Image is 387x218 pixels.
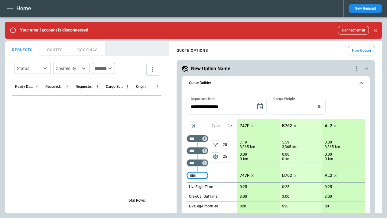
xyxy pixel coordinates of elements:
label: Cargo Weight [273,96,295,101]
button: Connect email [338,26,369,35]
p: 3:00 [240,194,247,199]
button: QUOTES [40,41,70,56]
p: 5:59 [282,140,289,145]
div: Required Date & Time (UTC) [45,84,63,89]
div: Too short [187,135,208,142]
button: more [146,63,159,76]
p: 3,365 [325,144,334,150]
p: 0:00 [240,152,247,157]
div: Status [17,65,41,71]
div: Too short [187,172,208,179]
p: 0:00 [282,152,289,157]
p: km [243,157,248,162]
h5: New Option Name [191,65,230,72]
p: AL2 [325,173,332,178]
p: CrewCallOutTime [189,194,217,199]
h6: Quote Builder [189,81,211,85]
p: 25 [223,151,237,163]
p: 747F [240,173,249,178]
p: 0 [282,157,284,162]
p: Your email account is disconnected [20,28,88,33]
p: $20 [282,204,288,209]
span: Type of sector [211,140,220,149]
button: left aligned [211,140,220,149]
p: km [250,144,255,150]
div: Too short [187,159,208,167]
p: 0 [240,157,242,162]
p: km [285,157,291,162]
p: 0 [325,157,327,162]
span: Type of sector [211,152,220,161]
div: dismiss [371,24,380,37]
span: Aircraft selection [189,121,198,130]
h1: Home [16,5,31,12]
p: $20 [240,204,246,209]
p: 0:25 [240,185,247,189]
div: Requested Route [76,84,93,89]
p: LiveFlightTime [189,184,213,190]
button: Choose date, selected date is Sep 9, 2025 [254,101,266,113]
p: Total Rows: [127,198,146,203]
p: lb [318,104,321,109]
p: 3:00 [282,194,289,199]
p: LiveLegAirportFee [189,204,218,209]
p: 0:00 [325,152,332,157]
button: Quote Builder [187,76,365,90]
p: B762 [282,173,292,178]
p: Taxi [227,123,233,128]
p: 0:25 [325,185,332,189]
button: left aligned [211,152,220,161]
div: Too short [187,147,208,154]
p: 3:00 [325,194,332,199]
button: BOOKINGS [70,41,105,56]
p: Type [212,123,220,128]
p: 0:00 [325,140,332,145]
div: Ready Date & Time (UTC) [15,84,33,89]
div: Created By [56,65,80,71]
p: 7:19 [240,140,247,145]
button: REQUESTS [5,41,40,56]
button: Cargo Summary column menu [124,83,132,91]
div: Cargo Summary [106,84,124,89]
p: km [335,144,340,150]
button: New Option [348,46,375,55]
button: Origin column menu [154,83,162,91]
h4: QUOTE OPTIONS [177,49,208,52]
p: B762 [282,123,292,128]
p: AL2 [325,123,332,128]
p: 3,365 [240,144,249,150]
p: 25 [223,139,237,151]
button: Ready Date & Time (UTC) column menu [33,83,41,91]
p: 0:25 [282,185,289,189]
p: 747F [240,123,249,128]
button: Required Date & Time (UTC) column menu [63,83,71,91]
button: New Option Namequote-option-actions [181,65,370,72]
button: Close [371,26,380,35]
p: km [328,157,333,162]
button: New Request [349,4,382,13]
div: quote-option-actions [353,65,360,72]
p: km [292,144,298,150]
p: 3,365 [282,144,291,150]
span: package_2 [213,154,219,160]
label: Departure time [191,96,216,101]
p: $0 [325,204,329,209]
div: Origin [136,84,146,89]
button: Requested Route column menu [93,83,101,91]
